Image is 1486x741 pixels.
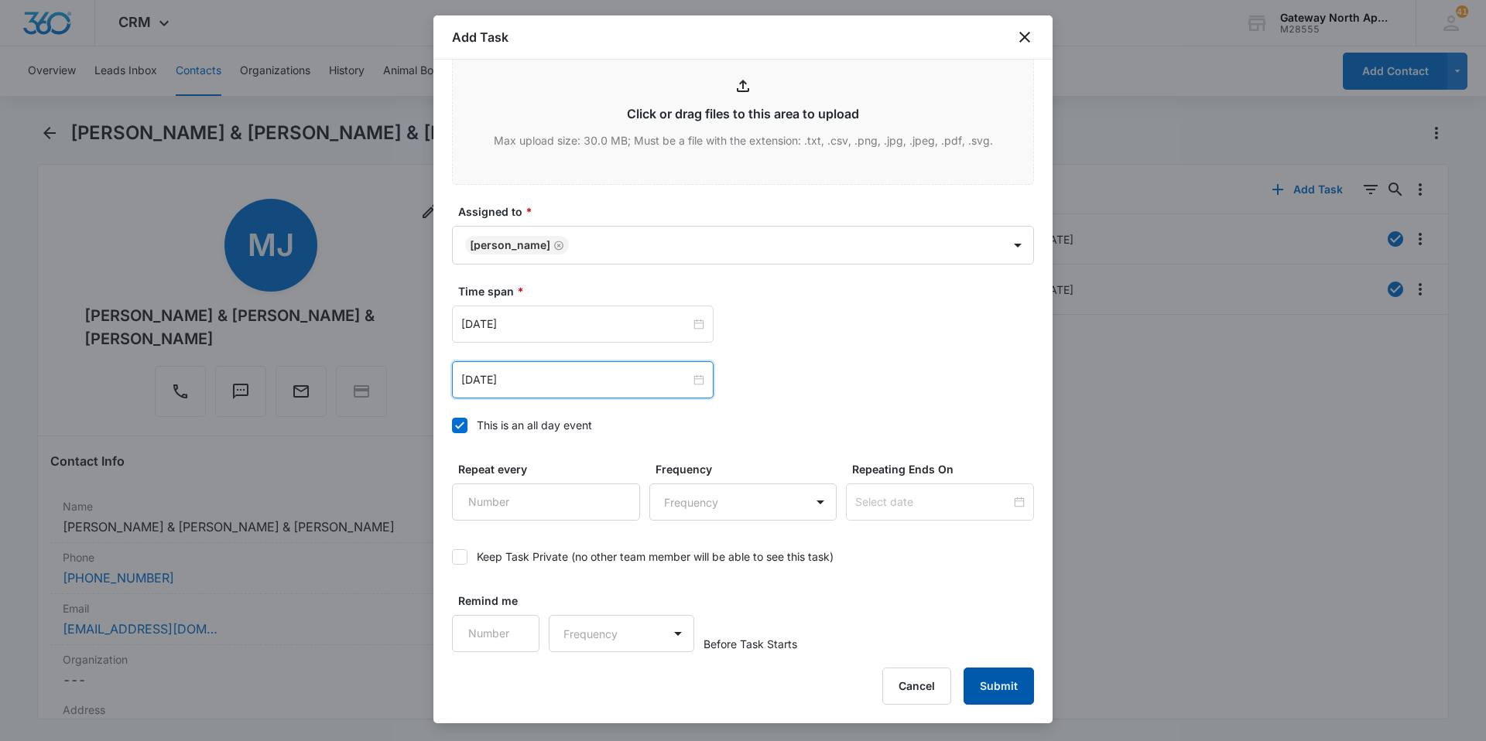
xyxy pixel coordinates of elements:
label: Repeating Ends On [852,461,1040,477]
label: Remind me [458,592,546,609]
button: close [1015,28,1034,46]
label: Repeat every [458,461,646,477]
label: Time span [458,283,1040,299]
input: Oct 14, 2025 [461,371,690,388]
div: Remove Derek Stellway [550,240,564,251]
button: Submit [964,668,1034,705]
label: Frequency [656,461,844,477]
input: Oct 14, 2025 [461,316,690,333]
div: [PERSON_NAME] [470,240,550,251]
div: Keep Task Private (no other team member will be able to see this task) [477,548,834,565]
label: Assigned to [458,203,1040,220]
input: Number [452,483,640,521]
span: Before Task Starts [704,636,797,652]
h1: Add Task [452,28,508,46]
button: Cancel [882,668,951,705]
input: Select date [855,493,1011,511]
input: Number [452,615,539,652]
div: This is an all day event [477,417,592,433]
